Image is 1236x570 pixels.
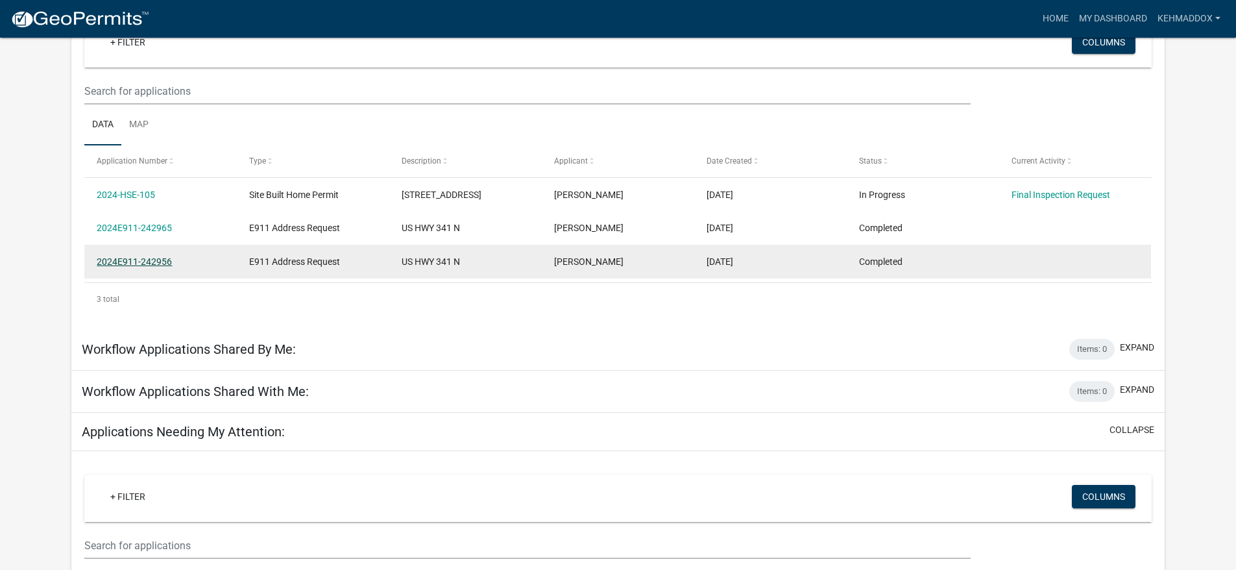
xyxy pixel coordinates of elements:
[84,532,970,559] input: Search for applications
[694,145,847,177] datatable-header-cell: Date Created
[1037,6,1074,31] a: Home
[249,156,266,166] span: Type
[249,223,340,233] span: E911 Address Request
[846,145,999,177] datatable-header-cell: Status
[1069,381,1115,402] div: Items: 0
[1072,31,1135,54] button: Columns
[84,78,970,105] input: Search for applications
[82,341,296,357] h5: Workflow Applications Shared By Me:
[999,145,1151,177] datatable-header-cell: Current Activity
[707,223,733,233] span: 04/09/2024
[1109,423,1154,437] button: collapse
[97,156,167,166] span: Application Number
[82,384,309,399] h5: Workflow Applications Shared With Me:
[554,156,588,166] span: Applicant
[1152,6,1226,31] a: kehmaddox
[97,223,172,233] a: 2024E911-242965
[1012,156,1065,166] span: Current Activity
[1072,485,1135,508] button: Columns
[84,283,1152,316] div: 3 total
[554,190,624,200] span: Kimberly Eva Maddox
[100,31,156,54] a: + Filter
[402,256,460,267] span: US HWY 341 N
[1069,339,1115,360] div: Items: 0
[542,145,694,177] datatable-header-cell: Applicant
[249,190,339,200] span: Site Built Home Permit
[859,190,905,200] span: In Progress
[84,105,121,146] a: Data
[554,256,624,267] span: Kimberly Eva Maddox
[237,145,389,177] datatable-header-cell: Type
[707,156,752,166] span: Date Created
[554,223,624,233] span: Kimberly Eva Maddox
[121,105,156,146] a: Map
[84,145,237,177] datatable-header-cell: Application Number
[859,256,903,267] span: Completed
[707,190,733,200] span: 09/16/2024
[97,256,172,267] a: 2024E911-242956
[1120,341,1154,354] button: expand
[100,485,156,508] a: + Filter
[389,145,542,177] datatable-header-cell: Description
[402,156,441,166] span: Description
[249,256,340,267] span: E911 Address Request
[859,156,882,166] span: Status
[97,190,155,200] a: 2024-HSE-105
[1120,383,1154,397] button: expand
[1012,190,1110,200] a: Final Inspection Request
[82,424,285,440] h5: Applications Needing My Attention:
[1074,6,1152,31] a: My Dashboard
[859,223,903,233] span: Completed
[402,223,460,233] span: US HWY 341 N
[402,190,481,200] span: 1423 US HWY 341 N
[707,256,733,267] span: 04/09/2024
